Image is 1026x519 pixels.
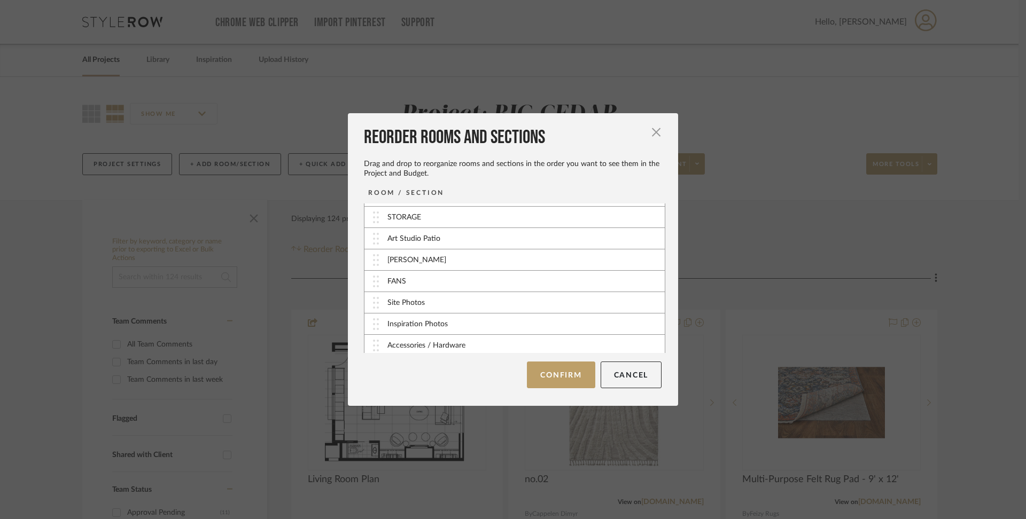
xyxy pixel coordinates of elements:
[387,233,440,245] div: Art Studio Patio
[364,126,662,150] div: Reorder Rooms and Sections
[387,319,448,330] div: Inspiration Photos
[373,233,379,245] img: vertical-grip.svg
[601,361,662,388] button: Cancel
[646,122,667,143] button: Close
[387,255,446,266] div: [PERSON_NAME]
[373,340,379,351] img: vertical-grip.svg
[364,159,662,178] div: Drag and drop to reorganize rooms and sections in the order you want to see them in the Project a...
[373,318,379,330] img: vertical-grip.svg
[373,211,379,223] img: vertical-grip.svg
[368,187,444,198] div: ROOM / SECTION
[387,340,465,351] div: Accessories / Hardware
[373,254,379,266] img: vertical-grip.svg
[527,361,595,388] button: Confirm
[387,212,421,223] div: STORAGE
[387,276,406,287] div: FANS
[373,276,379,287] img: vertical-grip.svg
[373,297,379,309] img: vertical-grip.svg
[387,297,425,309] div: Site Photos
